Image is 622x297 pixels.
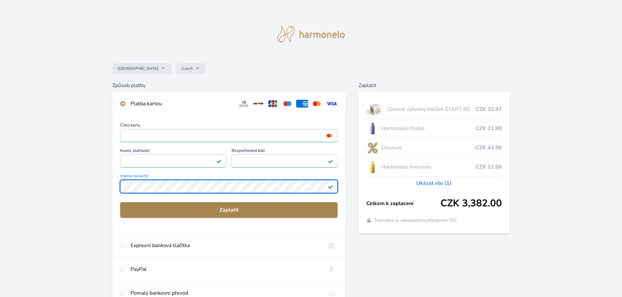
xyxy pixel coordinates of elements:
img: maestro.svg [281,100,294,108]
img: mc.svg [311,100,323,108]
img: Platné pole [216,158,222,164]
img: CLEAN_PROBIO_se_stinem_x-lo.jpg [366,120,379,137]
img: diners.svg [238,100,250,108]
span: CZK 21.98 [476,125,502,132]
img: discount-lo.png [366,140,379,156]
img: mc [325,133,334,139]
span: Bezpečnostní kód [231,149,338,155]
span: Číslo karty [120,123,338,129]
span: Jméno na kartě [120,174,338,180]
img: IMMUNITY_se_stinem_x-lo.jpg [366,159,379,175]
button: [GEOGRAPHIC_DATA] [112,63,171,74]
input: Jméno na kartěPlatné pole [120,180,338,193]
a: Ukázat vše (1) [416,179,452,187]
img: start.jpg [366,101,385,117]
div: Pomalý bankovní převod [131,289,320,297]
img: Platné pole [328,184,333,189]
iframe: Iframe pro datum vypršení platnosti [123,156,223,166]
img: discover.svg [252,100,264,108]
span: [GEOGRAPHIC_DATA] [118,66,158,71]
img: bankTransfer_IBAN.svg [326,289,338,297]
span: CZK 21.98 [476,163,502,171]
img: logo.svg [277,26,345,42]
img: amex.svg [296,100,308,108]
iframe: Iframe pro číslo karty [123,131,335,140]
div: Platba kartou [131,100,232,108]
img: onlineBanking_CZ.svg [326,242,338,249]
span: Zaplatit [125,206,332,214]
span: Discount [381,144,473,152]
span: Harmonelo Probio [381,125,476,132]
span: Celkem k zaplacení [366,200,440,207]
span: CZK 32.97 [476,105,502,113]
img: jcb.svg [267,100,279,108]
span: Czech [182,66,193,71]
span: Transakce je zabezpečena připojením SSL [374,217,457,224]
img: paypal.svg [326,265,338,273]
span: Harmonelo Immunity [381,163,476,171]
h6: Způsob platby [112,82,345,89]
span: Cenově výhodný balíček START 60 [388,105,476,113]
div: PayPal [131,265,320,273]
span: CZK 3,382.00 [440,198,502,209]
span: -CZK 43.96 [473,144,502,152]
img: visa.svg [326,100,338,108]
span: Konec platnosti [120,149,226,155]
img: Platné pole [328,158,333,164]
h6: Zaplatit [359,82,510,89]
button: Czech [176,63,205,74]
div: Expresní banková tlačítka [131,242,320,249]
iframe: Iframe pro bezpečnostní kód [234,156,335,166]
button: Zaplatit [120,202,338,218]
